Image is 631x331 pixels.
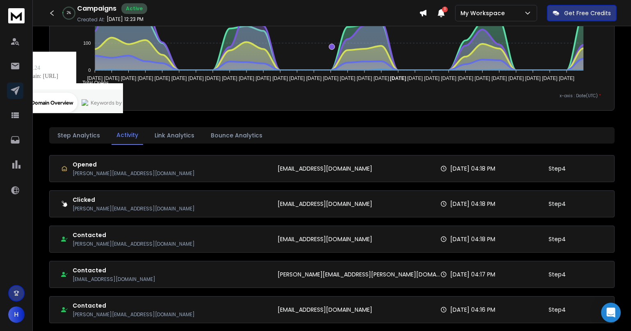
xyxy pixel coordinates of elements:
[13,21,20,28] img: website_grey.svg
[508,75,524,81] tspan: [DATE]
[278,164,372,173] p: [EMAIL_ADDRESS][DOMAIN_NAME]
[21,21,58,28] div: Domain: [URL]
[87,75,103,81] tspan: [DATE]
[76,80,109,86] span: Total Opens
[547,5,617,21] button: Get Free Credits
[73,170,195,177] p: [PERSON_NAME][EMAIL_ADDRESS][DOMAIN_NAME]
[272,75,288,81] tspan: [DATE]
[357,75,372,81] tspan: [DATE]
[549,200,566,208] p: Step 4
[450,270,495,278] p: [DATE] 04:17 PM
[564,9,611,17] p: Get Free Credits
[390,75,406,81] tspan: [DATE]
[73,266,155,274] h1: Contacted
[150,126,199,144] button: Link Analytics
[278,200,372,208] p: [EMAIL_ADDRESS][DOMAIN_NAME]
[442,7,448,12] span: 1
[450,164,495,173] p: [DATE] 04:18 PM
[278,306,372,314] p: [EMAIL_ADDRESS][DOMAIN_NAME]
[340,75,355,81] tspan: [DATE]
[13,13,20,20] img: logo_orange.svg
[121,3,147,14] div: Active
[88,68,91,73] tspan: 0
[73,276,155,283] p: [EMAIL_ADDRESS][DOMAIN_NAME]
[8,306,25,323] button: H
[255,75,271,81] tspan: [DATE]
[188,75,204,81] tspan: [DATE]
[73,301,195,310] h1: Contacted
[441,75,456,81] tspan: [DATE]
[278,270,440,278] p: [PERSON_NAME][EMAIL_ADDRESS][PERSON_NAME][DOMAIN_NAME]
[289,75,305,81] tspan: [DATE]
[374,75,389,81] tspan: [DATE]
[52,126,105,144] button: Step Analytics
[77,4,116,14] h1: Campaigns
[549,164,566,173] p: Step 4
[73,311,195,318] p: [PERSON_NAME][EMAIL_ADDRESS][DOMAIN_NAME]
[549,306,566,314] p: Step 4
[424,75,440,81] tspan: [DATE]
[104,75,119,81] tspan: [DATE]
[542,75,558,81] tspan: [DATE]
[559,75,574,81] tspan: [DATE]
[525,75,541,81] tspan: [DATE]
[239,75,254,81] tspan: [DATE]
[450,306,495,314] p: [DATE] 04:16 PM
[549,235,566,243] p: Step 4
[73,205,195,212] p: [PERSON_NAME][EMAIL_ADDRESS][DOMAIN_NAME]
[8,8,25,23] img: logo
[222,75,237,81] tspan: [DATE]
[73,160,195,169] h1: Opened
[121,75,137,81] tspan: [DATE]
[450,235,495,243] p: [DATE] 04:18 PM
[601,303,621,322] div: Open Intercom Messenger
[475,75,490,81] tspan: [DATE]
[549,270,566,278] p: Step 4
[155,75,170,81] tspan: [DATE]
[31,48,73,54] div: Domain Overview
[492,75,507,81] tspan: [DATE]
[83,41,91,46] tspan: 100
[278,235,372,243] p: [EMAIL_ADDRESS][DOMAIN_NAME]
[205,75,221,81] tspan: [DATE]
[67,11,71,16] p: 2 %
[306,75,322,81] tspan: [DATE]
[138,75,153,81] tspan: [DATE]
[77,16,105,23] p: Created At:
[460,9,508,17] p: My Workspace
[171,75,187,81] tspan: [DATE]
[407,75,423,81] tspan: [DATE]
[206,126,267,144] button: Bounce Analytics
[73,241,195,247] p: [PERSON_NAME][EMAIL_ADDRESS][DOMAIN_NAME]
[458,75,474,81] tspan: [DATE]
[63,93,601,99] p: x-axis : Date(UTC)
[450,200,495,208] p: [DATE] 04:18 PM
[73,196,195,204] h1: Clicked
[82,48,88,54] img: tab_keywords_by_traffic_grey.svg
[91,48,138,54] div: Keywords by Traffic
[112,126,143,145] button: Activity
[323,75,339,81] tspan: [DATE]
[22,48,29,54] img: tab_domain_overview_orange.svg
[107,16,144,23] p: [DATE] 12:23 PM
[23,13,40,20] div: v 4.0.24
[73,231,195,239] h1: Contacted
